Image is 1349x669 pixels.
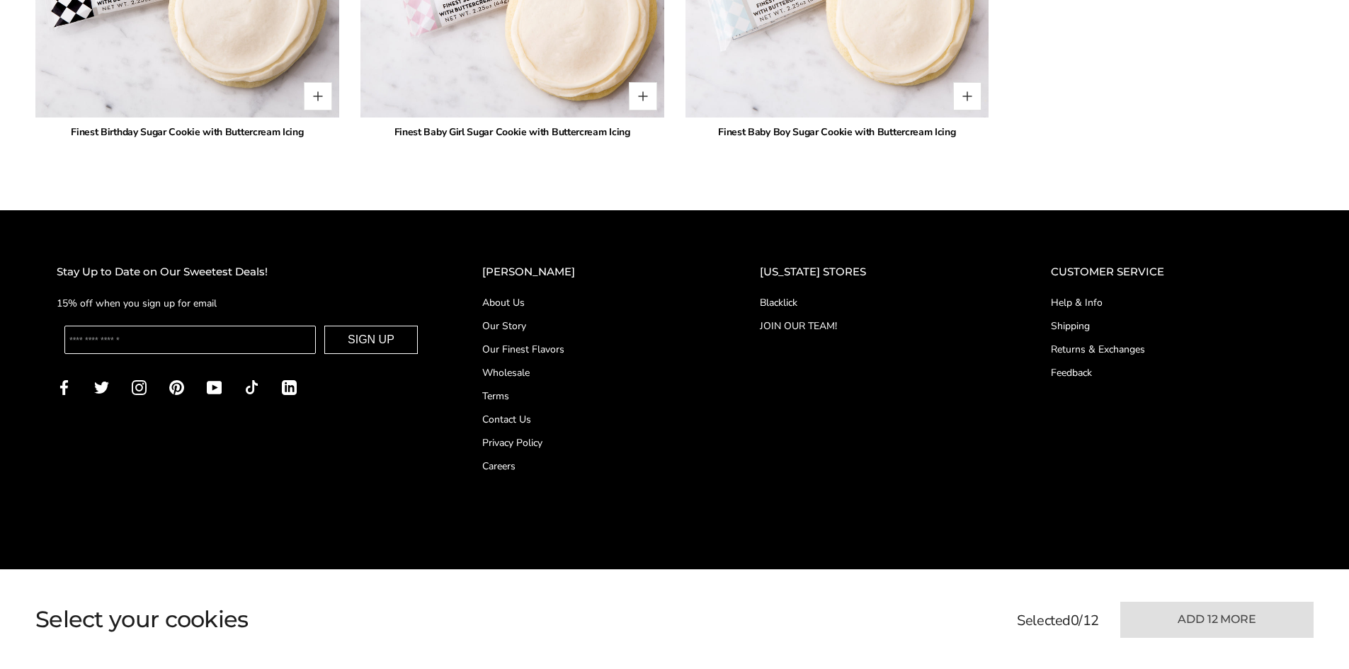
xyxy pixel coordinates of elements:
[64,326,316,354] input: Enter your email
[244,379,259,395] a: TikTok
[169,379,184,395] a: Pinterest
[629,82,657,110] button: Quantity button plus
[1017,610,1099,631] p: Selected /
[482,412,703,427] a: Contact Us
[94,379,109,395] a: Twitter
[57,379,72,395] a: Facebook
[482,435,703,450] a: Privacy Policy
[482,459,703,474] a: Careers
[685,125,989,139] div: Finest Baby Boy Sugar Cookie with Buttercream Icing
[482,365,703,380] a: Wholesale
[1051,342,1292,357] a: Returns & Exchanges
[760,295,994,310] a: Blacklick
[282,379,297,395] a: LinkedIn
[1071,611,1079,630] span: 0
[57,263,426,281] h2: Stay Up to Date on Our Sweetest Deals!
[132,379,147,395] a: Instagram
[482,389,703,404] a: Terms
[207,379,222,395] a: YouTube
[1051,365,1292,380] a: Feedback
[482,263,703,281] h2: [PERSON_NAME]
[953,82,981,110] button: Quantity button plus
[482,319,703,333] a: Our Story
[1051,263,1292,281] h2: CUSTOMER SERVICE
[1051,295,1292,310] a: Help & Info
[760,319,994,333] a: JOIN OUR TEAM!
[324,326,418,354] button: SIGN UP
[1051,319,1292,333] a: Shipping
[35,125,339,139] div: Finest Birthday Sugar Cookie with Buttercream Icing
[760,263,994,281] h2: [US_STATE] STORES
[11,615,147,658] iframe: Sign Up via Text for Offers
[360,125,664,139] div: Finest Baby Girl Sugar Cookie with Buttercream Icing
[1120,602,1314,638] button: Add 12 more
[57,295,426,311] p: 15% off when you sign up for email
[304,82,332,110] button: Quantity button plus
[1083,611,1099,630] span: 12
[482,295,703,310] a: About Us
[482,342,703,357] a: Our Finest Flavors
